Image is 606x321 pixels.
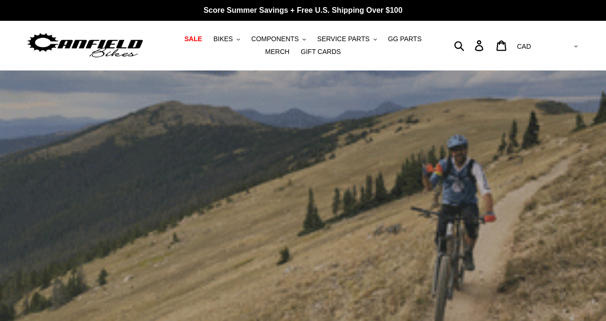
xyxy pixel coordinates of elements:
[383,33,426,45] a: GG PARTS
[296,45,346,58] a: GIFT CARDS
[388,35,421,43] span: GG PARTS
[301,48,341,56] span: GIFT CARDS
[26,31,144,61] img: Canfield Bikes
[179,33,206,45] a: SALE
[184,35,202,43] span: SALE
[209,33,245,45] button: BIKES
[247,33,311,45] button: COMPONENTS
[260,45,294,58] a: MERCH
[214,35,233,43] span: BIKES
[265,48,289,56] span: MERCH
[251,35,299,43] span: COMPONENTS
[312,33,381,45] button: SERVICE PARTS
[317,35,369,43] span: SERVICE PARTS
